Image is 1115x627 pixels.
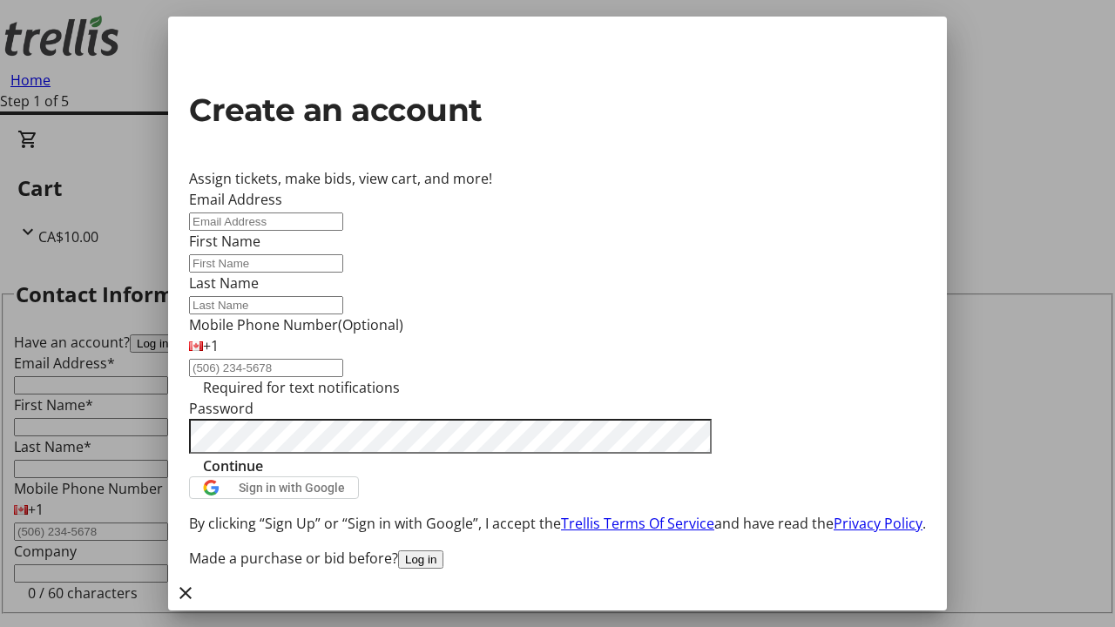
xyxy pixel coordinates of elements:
a: Trellis Terms Of Service [561,514,714,533]
input: (506) 234-5678 [189,359,343,377]
button: Close [168,576,203,610]
label: Email Address [189,190,282,209]
h2: Create an account [189,86,926,133]
button: Sign in with Google [189,476,359,499]
div: Assign tickets, make bids, view cart, and more! [189,168,926,189]
input: Email Address [189,212,343,231]
a: Privacy Policy [834,514,922,533]
div: Made a purchase or bid before? [189,548,926,569]
button: Log in [398,550,443,569]
label: First Name [189,232,260,251]
label: Mobile Phone Number (Optional) [189,315,403,334]
label: Password [189,399,253,418]
span: Sign in with Google [239,481,345,495]
tr-hint: Required for text notifications [203,377,400,398]
input: First Name [189,254,343,273]
label: Last Name [189,273,259,293]
button: Continue [189,455,277,476]
p: By clicking “Sign Up” or “Sign in with Google”, I accept the and have read the . [189,513,926,534]
input: Last Name [189,296,343,314]
span: Continue [203,455,263,476]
